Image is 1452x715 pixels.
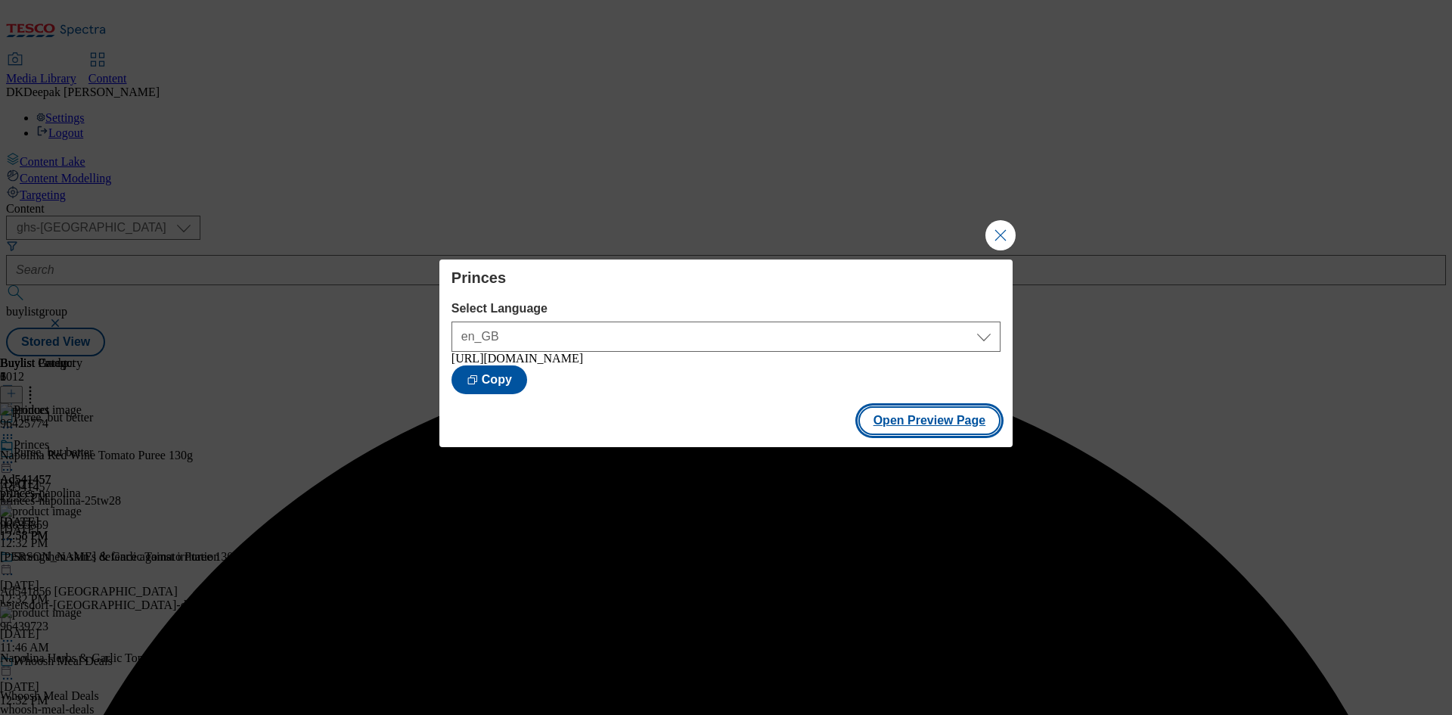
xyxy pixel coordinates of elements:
[451,352,1001,365] div: [URL][DOMAIN_NAME]
[451,302,1001,316] label: Select Language
[451,365,527,394] button: Copy
[858,406,1001,435] button: Open Preview Page
[985,220,1016,250] button: Close Modal
[439,260,1013,447] div: Modal
[451,269,1001,287] h4: Princes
